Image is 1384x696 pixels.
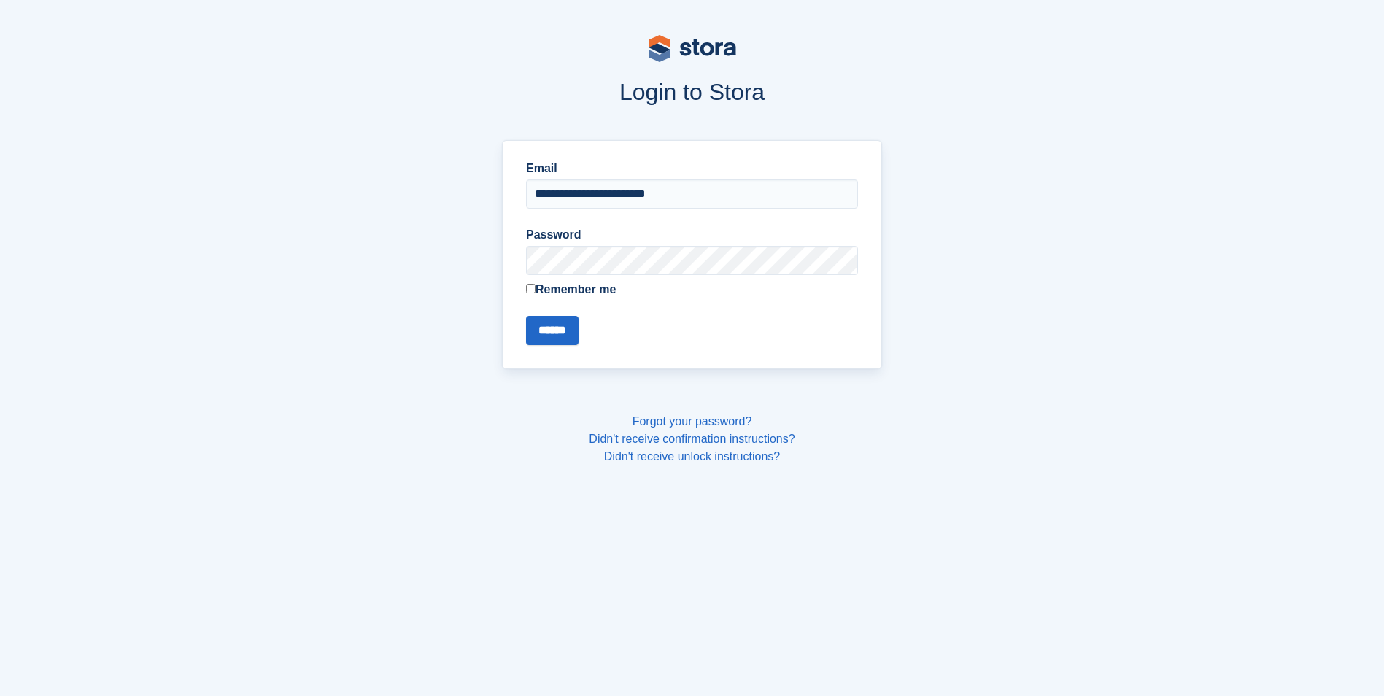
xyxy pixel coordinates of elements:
[526,226,858,244] label: Password
[526,160,858,177] label: Email
[526,284,536,293] input: Remember me
[224,79,1161,105] h1: Login to Stora
[604,450,780,463] a: Didn't receive unlock instructions?
[633,415,752,428] a: Forgot your password?
[649,35,736,62] img: stora-logo-53a41332b3708ae10de48c4981b4e9114cc0af31d8433b30ea865607fb682f29.svg
[526,281,858,298] label: Remember me
[589,433,795,445] a: Didn't receive confirmation instructions?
